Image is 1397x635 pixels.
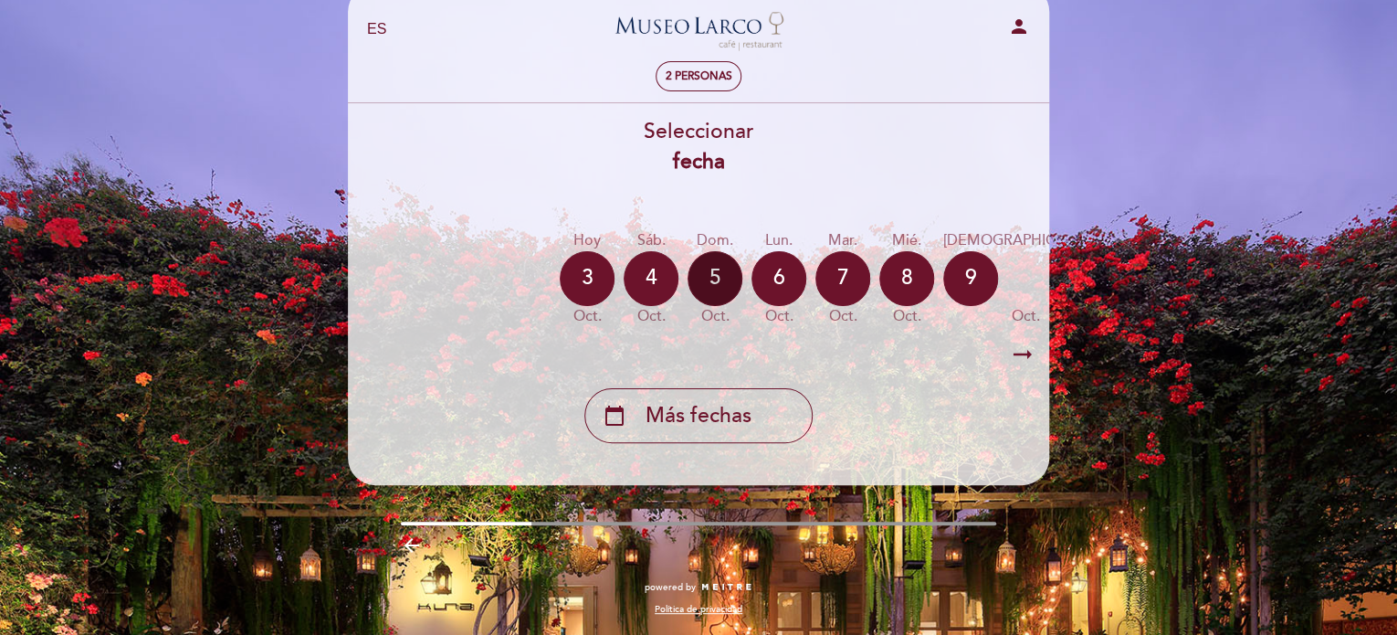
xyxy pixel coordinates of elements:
a: Museo [PERSON_NAME][GEOGRAPHIC_DATA] - Restaurant [584,5,813,55]
div: 3 [560,251,614,306]
i: calendar_today [604,400,625,431]
button: person [1008,16,1030,44]
div: [DEMOGRAPHIC_DATA]. [943,230,1108,251]
div: mié. [879,230,934,251]
span: 2 personas [666,69,732,83]
b: fecha [673,149,725,175]
div: Seleccionar [347,117,1050,177]
span: powered by [645,581,696,594]
div: 8 [879,251,934,306]
div: Hoy [560,230,614,251]
div: oct. [560,306,614,327]
a: powered by [645,581,752,594]
div: 5 [688,251,742,306]
a: Política de privacidad [655,603,742,616]
i: arrow_right_alt [1009,335,1036,375]
div: 9 [943,251,998,306]
div: 4 [624,251,678,306]
div: 7 [815,251,870,306]
img: MEITRE [700,583,752,592]
div: sáb. [624,230,678,251]
div: oct. [624,306,678,327]
div: mar. [815,230,870,251]
div: dom. [688,230,742,251]
div: oct. [943,306,1108,327]
div: 6 [751,251,806,306]
div: oct. [688,306,742,327]
div: oct. [751,306,806,327]
i: arrow_backward [401,534,423,556]
div: lun. [751,230,806,251]
div: oct. [815,306,870,327]
i: person [1008,16,1030,37]
div: oct. [879,306,934,327]
span: Más fechas [646,401,751,431]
